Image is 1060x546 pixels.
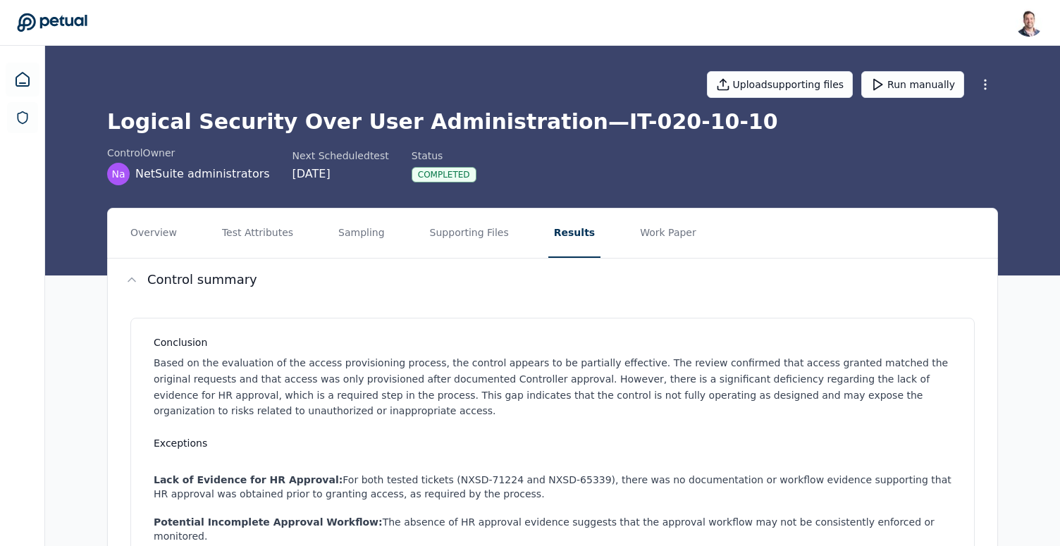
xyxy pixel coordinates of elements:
div: Status [412,149,476,163]
strong: Lack of Evidence for HR Approval: [154,474,343,485]
div: Completed [412,167,476,182]
button: More Options [973,72,998,97]
p: Based on the evaluation of the access provisioning process, the control appears to be partially e... [154,355,957,419]
div: [DATE] [292,166,389,182]
strong: Potential Incomplete Approval Workflow: [154,516,383,528]
h1: Logical Security Over User Administration — IT-020-10-10 [107,109,998,135]
h2: Control summary [147,270,257,290]
li: For both tested tickets (NXSD-71224 and NXSD-65339), there was no documentation or workflow evide... [154,473,957,501]
li: The absence of HR approval evidence suggests that the approval workflow may not be consistently e... [154,515,957,543]
button: Overview [125,209,183,258]
span: Na [111,167,125,181]
h3: Exceptions [154,436,957,450]
button: Results [548,209,600,258]
button: Uploadsupporting files [707,71,853,98]
button: Test Attributes [216,209,299,258]
nav: Tabs [108,209,997,258]
a: SOC [7,102,38,133]
div: control Owner [107,146,270,160]
img: Snir Kodesh [1015,8,1043,37]
div: Next Scheduled test [292,149,389,163]
button: Sampling [333,209,390,258]
button: Run manually [861,71,964,98]
button: Control summary [108,259,997,301]
button: Work Paper [634,209,702,258]
a: Dashboard [6,63,39,97]
button: Supporting Files [424,209,514,258]
span: NetSuite administrators [135,166,270,182]
a: Go to Dashboard [17,13,87,32]
h3: Conclusion [154,335,957,349]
